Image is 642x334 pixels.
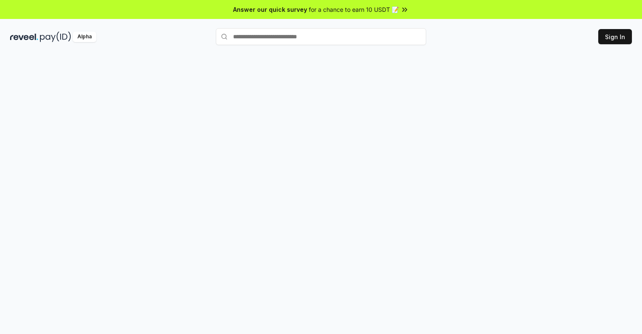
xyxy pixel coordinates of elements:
[73,32,96,42] div: Alpha
[40,32,71,42] img: pay_id
[233,5,307,14] span: Answer our quick survey
[598,29,632,44] button: Sign In
[10,32,38,42] img: reveel_dark
[309,5,399,14] span: for a chance to earn 10 USDT 📝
